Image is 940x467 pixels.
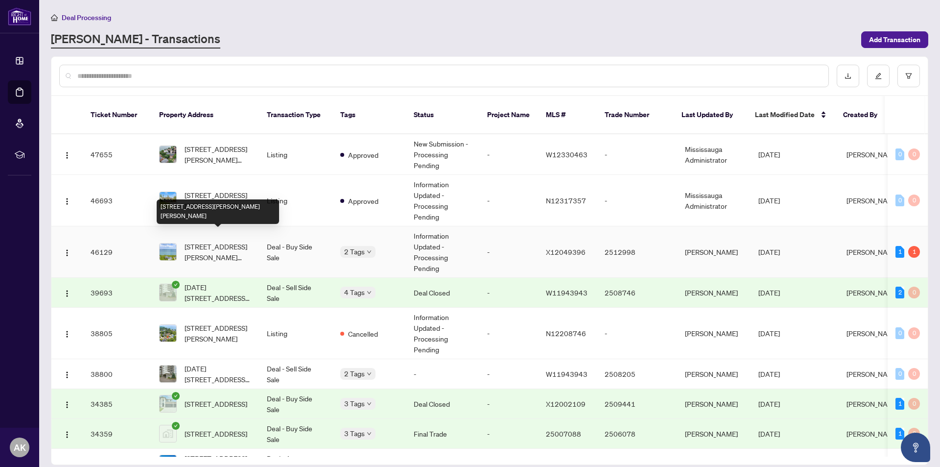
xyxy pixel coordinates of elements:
[51,14,58,21] span: home
[406,308,479,359] td: Information Updated - Processing Pending
[59,396,75,412] button: Logo
[758,196,780,205] span: [DATE]
[160,146,176,163] img: thumbnail-img
[546,369,587,378] span: W11943943
[406,278,479,308] td: Deal Closed
[348,328,378,339] span: Cancelled
[479,389,538,419] td: -
[867,65,890,87] button: edit
[406,175,479,226] td: Information Updated - Processing Pending
[59,325,75,341] button: Logo
[63,290,71,297] img: Logo
[63,197,71,205] img: Logo
[908,287,920,298] div: 0
[367,401,372,406] span: down
[83,134,151,175] td: 47655
[14,441,26,454] span: AK
[895,368,904,380] div: 0
[546,329,586,338] span: N12208746
[348,149,378,160] span: Approved
[895,148,904,160] div: 0
[597,278,677,308] td: 2508746
[479,96,538,134] th: Project Name
[677,278,751,308] td: [PERSON_NAME]
[908,246,920,258] div: 1
[846,429,899,438] span: [PERSON_NAME]
[59,193,75,208] button: Logo
[677,419,751,449] td: [PERSON_NAME]
[597,226,677,278] td: 2512998
[895,327,904,339] div: 0
[846,150,899,159] span: [PERSON_NAME]
[546,247,586,256] span: X12049396
[406,226,479,278] td: Information Updated - Processing Pending
[546,288,587,297] span: W11943943
[160,192,176,209] img: thumbnail-img
[157,199,279,224] div: [STREET_ADDRESS][PERSON_NAME][PERSON_NAME]
[406,389,479,419] td: Deal Closed
[406,134,479,175] td: New Submission - Processing Pending
[479,134,538,175] td: -
[908,148,920,160] div: 0
[185,363,251,385] span: [DATE][STREET_ADDRESS][DATE][PERSON_NAME]
[367,371,372,376] span: down
[479,175,538,226] td: -
[83,308,151,359] td: 38805
[901,433,930,462] button: Open asap
[367,431,372,436] span: down
[846,288,899,297] span: [PERSON_NAME]
[897,65,920,87] button: filter
[546,429,581,438] span: 25007088
[62,13,111,22] span: Deal Processing
[367,249,372,254] span: down
[479,308,538,359] td: -
[758,369,780,378] span: [DATE]
[59,426,75,442] button: Logo
[344,287,365,298] span: 4 Tags
[83,226,151,278] td: 46129
[259,175,332,226] td: Listing
[546,150,587,159] span: W12330463
[160,325,176,342] img: thumbnail-img
[677,175,751,226] td: Mississauga Administrator
[835,96,894,134] th: Created By
[677,308,751,359] td: [PERSON_NAME]
[63,431,71,439] img: Logo
[172,422,180,430] span: check-circle
[160,244,176,260] img: thumbnail-img
[151,96,259,134] th: Property Address
[479,278,538,308] td: -
[837,65,859,87] button: download
[597,134,677,175] td: -
[259,134,332,175] td: Listing
[755,109,815,120] span: Last Modified Date
[677,389,751,419] td: [PERSON_NAME]
[597,419,677,449] td: 2506078
[63,401,71,409] img: Logo
[747,96,835,134] th: Last Modified Date
[259,96,332,134] th: Transaction Type
[895,195,904,206] div: 0
[895,428,904,440] div: 1
[344,398,365,409] span: 3 Tags
[367,290,372,295] span: down
[846,399,899,408] span: [PERSON_NAME]
[895,287,904,298] div: 2
[597,389,677,419] td: 2509441
[758,150,780,159] span: [DATE]
[846,329,899,338] span: [PERSON_NAME]
[59,147,75,162] button: Logo
[546,399,586,408] span: X12002109
[185,282,251,303] span: [DATE][STREET_ADDRESS][DATE][PERSON_NAME]
[344,428,365,439] span: 3 Tags
[172,281,180,289] span: check-circle
[758,329,780,338] span: [DATE]
[406,359,479,389] td: -
[597,308,677,359] td: -
[83,96,151,134] th: Ticket Number
[259,226,332,278] td: Deal - Buy Side Sale
[160,366,176,382] img: thumbnail-img
[875,73,882,79] span: edit
[332,96,406,134] th: Tags
[160,425,176,442] img: thumbnail-img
